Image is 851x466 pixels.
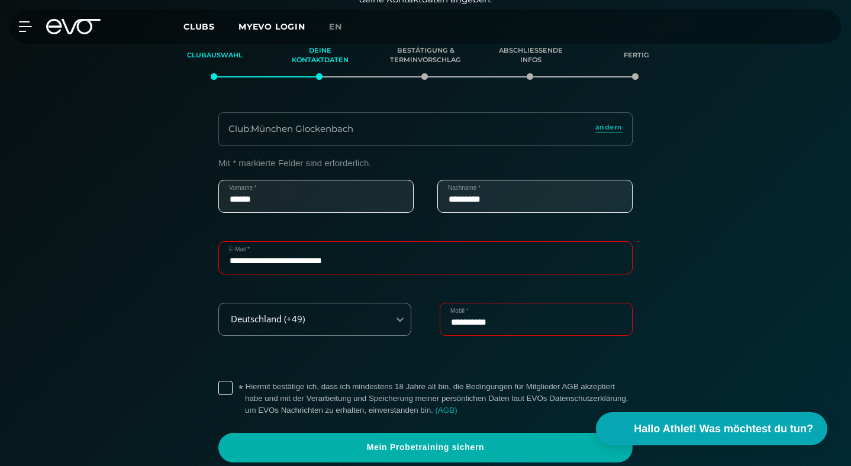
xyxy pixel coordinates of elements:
[220,314,381,324] div: Deutschland (+49)
[183,21,215,32] span: Clubs
[595,122,623,136] a: ändern
[388,40,463,72] div: Bestätigung & Terminvorschlag
[218,433,633,462] a: Mein Probetraining sichern
[596,412,827,445] button: Hallo Athlet! Was möchtest du tun?
[329,20,356,34] a: en
[238,21,305,32] a: MYEVO LOGIN
[183,21,238,32] a: Clubs
[595,122,623,132] span: ändern
[228,122,353,136] div: Club : München Glockenbach
[329,21,342,32] span: en
[493,40,569,72] div: Abschließende Infos
[282,40,358,72] div: Deine Kontaktdaten
[598,40,674,72] div: Fertig
[177,40,253,72] div: Clubauswahl
[245,381,633,416] label: Hiermit bestätige ich, dass ich mindestens 18 Jahre alt bin, die Bedingungen für Mitglieder AGB a...
[634,421,813,437] span: Hallo Athlet! Was möchtest du tun?
[436,406,457,415] a: (AGB)
[233,442,618,454] span: Mein Probetraining sichern
[218,158,633,168] p: Mit * markierte Felder sind erforderlich.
